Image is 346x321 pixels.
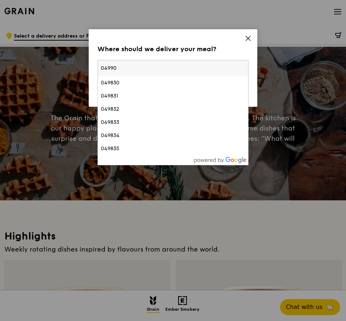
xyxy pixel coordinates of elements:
div: 049834 [101,132,209,139]
div: 049833 [101,119,209,126]
div: 049831 [101,92,209,100]
div: 049832 [101,106,209,113]
div: 049835 [101,145,209,152]
div: 049830 [101,79,209,87]
img: powered-by-google.60e8a832.png [194,157,247,163]
div: Where should we deliver your meal? [97,44,249,54]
